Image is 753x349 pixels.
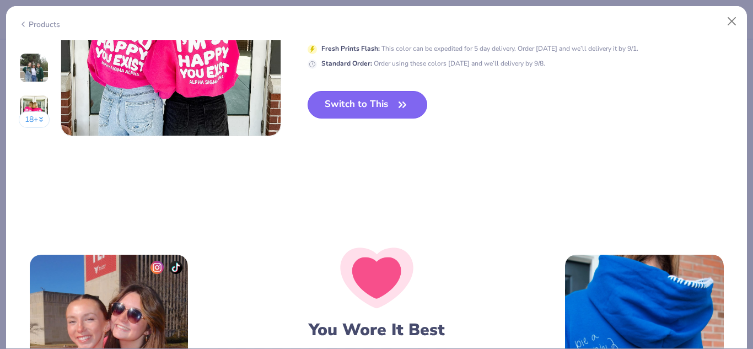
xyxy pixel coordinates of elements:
img: User generated content [19,95,49,125]
div: This color can be expedited for 5 day delivery. Order [DATE] and we’ll delivery it by 9/1. [321,44,638,53]
div: You Wore It Best [309,318,445,342]
div: Order using these colors [DATE] and we’ll delivery by 9/8. [321,58,545,68]
img: most_fav.gif [337,238,416,318]
button: Close [722,11,743,32]
button: 18+ [19,111,50,128]
div: Products [19,19,60,30]
img: User generated content [19,53,49,83]
strong: Standard Order : [321,59,372,68]
button: Switch to This [308,91,427,119]
img: insta-icon.png [150,261,164,274]
strong: Fresh Prints Flash : [321,44,380,53]
img: tiktok-icon.png [169,261,182,274]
